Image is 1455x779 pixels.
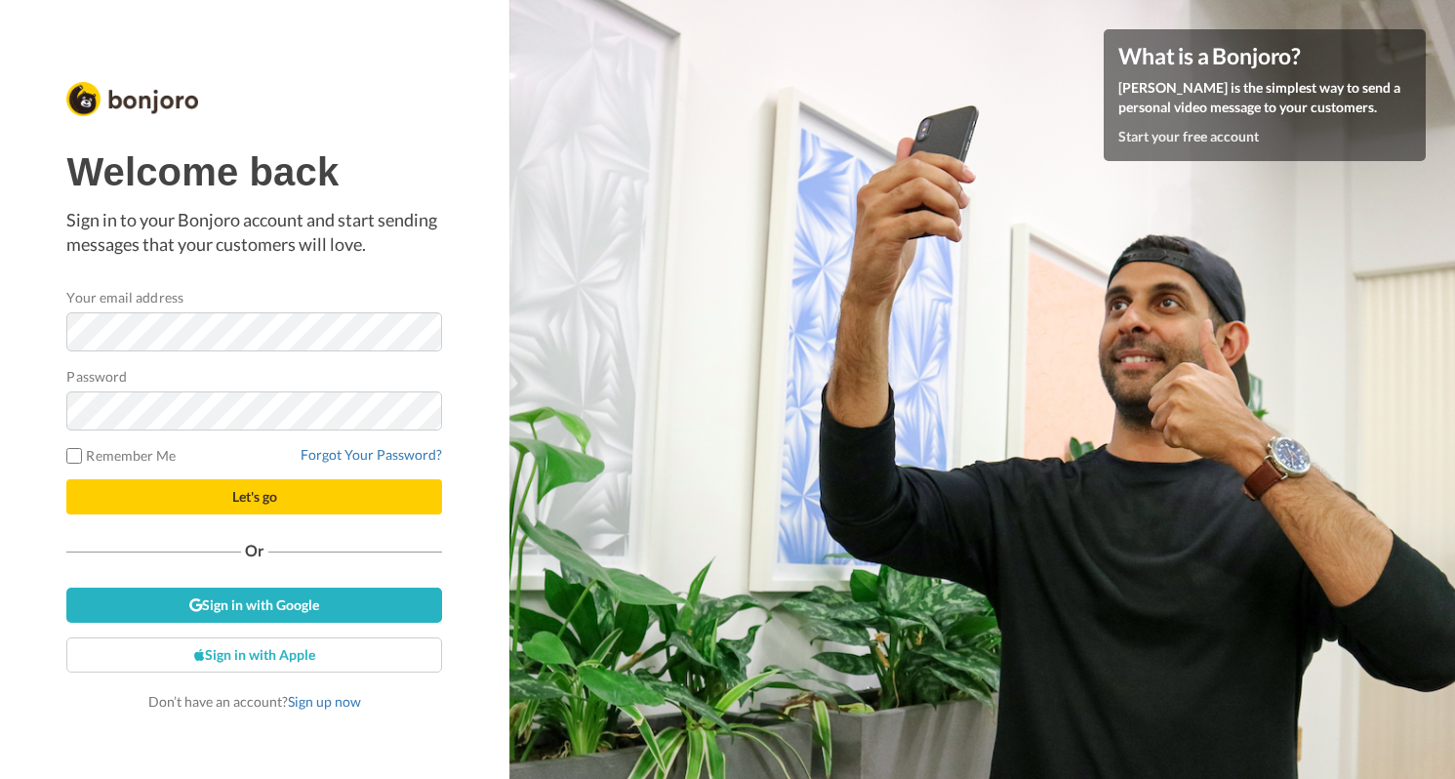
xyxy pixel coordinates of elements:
p: Sign in to your Bonjoro account and start sending messages that your customers will love. [66,208,442,258]
h4: What is a Bonjoro? [1118,44,1411,68]
span: Let's go [232,488,277,505]
a: Sign up now [288,693,361,710]
a: Sign in with Apple [66,637,442,673]
label: Your email address [66,287,182,307]
span: Or [241,544,268,557]
a: Forgot Your Password? [301,446,442,463]
label: Password [66,366,127,387]
button: Let's go [66,479,442,514]
a: Sign in with Google [66,588,442,623]
a: Start your free account [1118,128,1259,144]
label: Remember Me [66,445,176,466]
p: [PERSON_NAME] is the simplest way to send a personal video message to your customers. [1118,78,1411,117]
h1: Welcome back [66,150,442,193]
span: Don’t have an account? [148,693,361,710]
input: Remember Me [66,448,82,464]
